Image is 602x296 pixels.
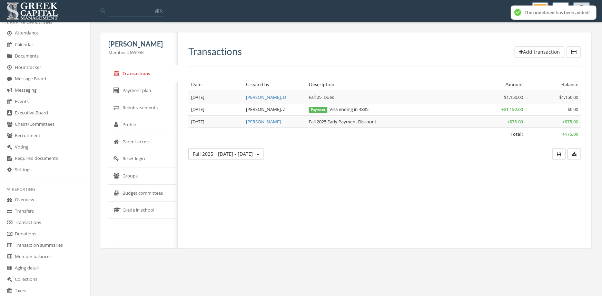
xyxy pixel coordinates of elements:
span: + $75.00 [562,131,578,137]
td: [DATE] [188,115,243,128]
div: Member # [108,49,170,56]
td: [DATE] [188,103,243,116]
a: Groups [108,167,178,185]
span: Payment [309,107,327,113]
a: Grade in school [108,202,178,219]
div: The undefined has been added! [525,10,590,16]
span: Fall 2025 Early Payment Discount [309,119,376,125]
a: Parent access [108,133,178,151]
span: + $1,150.00 [502,106,523,112]
div: Description [309,81,468,88]
span: [DATE] - [DATE] [218,151,253,157]
span: Fall 2025 [193,151,253,157]
span: ⌘K [154,7,162,14]
span: $1,150.00 [559,94,578,100]
span: [PERSON_NAME], Z [246,106,285,112]
div: Created by [246,81,303,88]
button: Fall 2025[DATE] - [DATE] [188,148,264,160]
span: Fall 25' Dues [309,94,334,100]
h3: Transactions [188,46,242,57]
a: Reimbursements [108,99,178,116]
a: Transactions [108,65,178,82]
a: [PERSON_NAME], D [246,94,286,100]
span: + $75.00 [507,119,523,125]
span: Visa ending in 4885 [309,106,368,112]
button: Add transaction [515,46,564,58]
div: Amount [474,81,523,88]
span: + $75.00 [562,119,578,125]
div: Reporting [7,186,83,192]
span: [PERSON_NAME] [108,40,163,48]
td: Total: [188,128,526,140]
a: Reset login [108,150,178,167]
td: [DATE] [188,91,243,103]
a: Profile [108,116,178,133]
span: $1,150.00 [504,94,523,100]
a: Payment plan [108,82,178,99]
span: $0.00 [568,106,578,112]
a: [PERSON_NAME] [246,119,281,125]
div: Balance [529,81,578,88]
a: Budget committees [108,185,178,202]
div: Date [191,81,240,88]
span: 6W95K [130,49,144,55]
